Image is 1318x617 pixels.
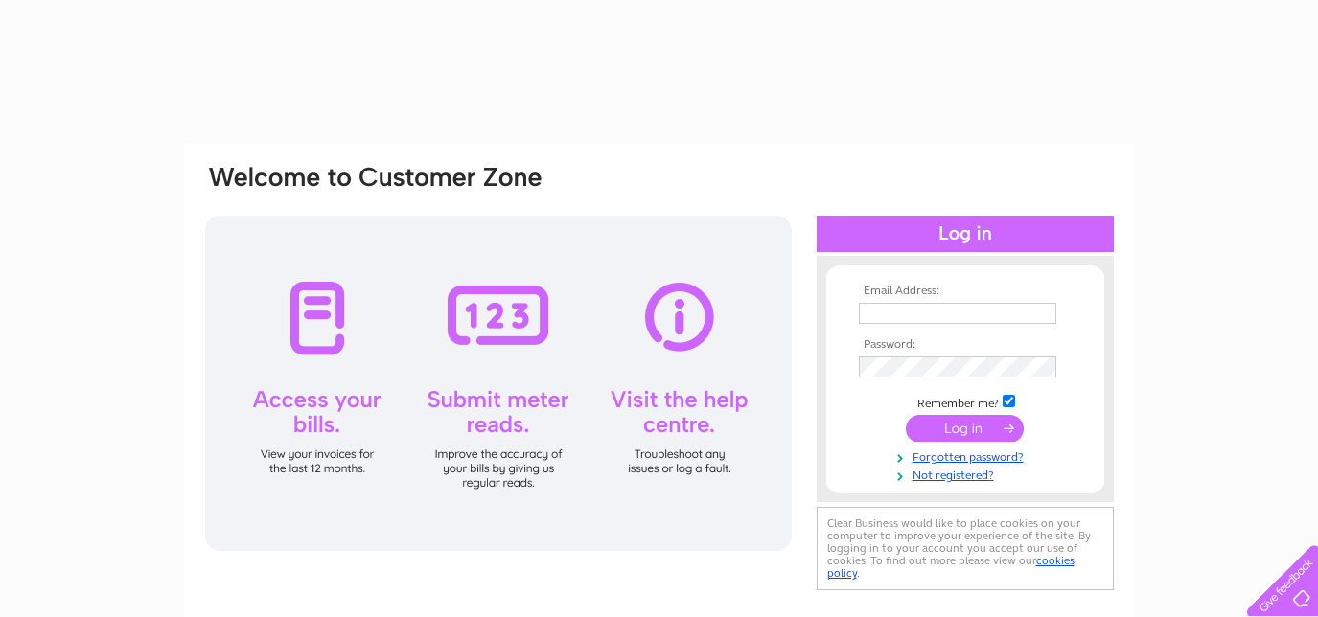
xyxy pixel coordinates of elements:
td: Remember me? [854,392,1076,411]
a: Not registered? [859,465,1076,483]
th: Email Address: [854,285,1076,298]
input: Submit [906,415,1024,442]
a: cookies policy [827,554,1075,580]
th: Password: [854,338,1076,352]
a: Forgotten password? [859,446,1076,465]
div: Clear Business would like to place cookies on your computer to improve your experience of the sit... [817,507,1114,590]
